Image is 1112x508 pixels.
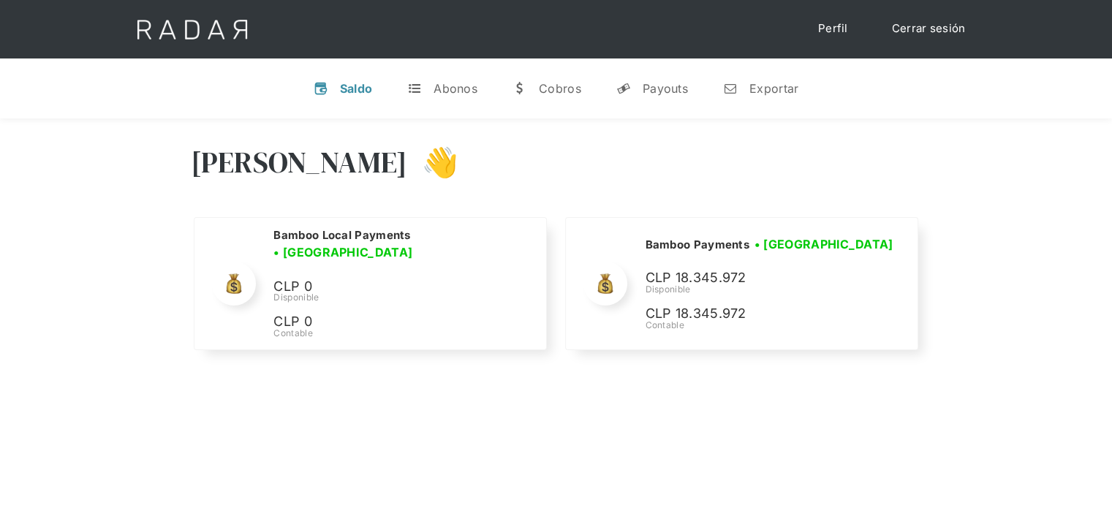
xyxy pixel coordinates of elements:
div: Cobros [539,81,581,96]
h2: Bamboo Payments [645,238,749,252]
div: Contable [273,327,528,340]
h3: [PERSON_NAME] [191,144,408,181]
p: CLP 0 [273,276,493,297]
div: t [407,81,422,96]
h3: • [GEOGRAPHIC_DATA] [273,243,412,261]
h2: Bamboo Local Payments [273,228,410,243]
div: v [314,81,328,96]
h3: • [GEOGRAPHIC_DATA] [754,235,893,253]
h3: 👋 [407,144,458,181]
p: CLP 18.345.972 [645,268,864,289]
a: Cerrar sesión [877,15,980,43]
div: n [723,81,738,96]
div: Abonos [434,81,477,96]
a: Perfil [803,15,863,43]
div: w [512,81,527,96]
div: Saldo [340,81,373,96]
div: Payouts [643,81,688,96]
div: Contable [645,319,898,332]
div: Disponible [273,291,528,304]
div: y [616,81,631,96]
div: Disponible [645,283,898,296]
p: CLP 0 [273,311,493,333]
p: CLP 18.345.972 [645,303,864,325]
div: Exportar [749,81,798,96]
